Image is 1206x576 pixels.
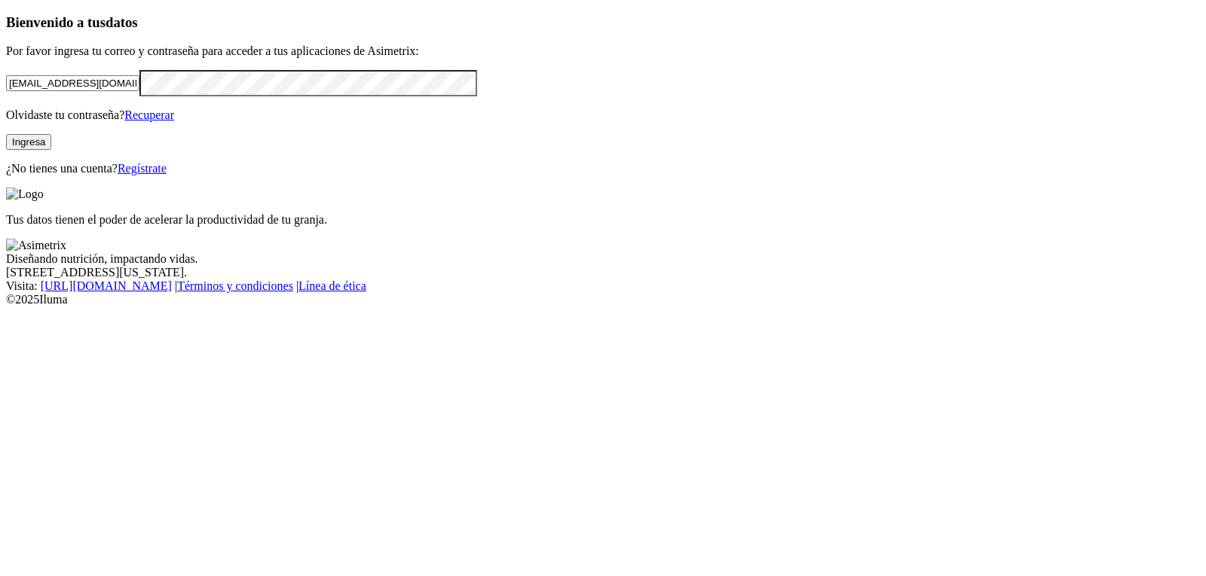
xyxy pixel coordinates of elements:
a: Línea de ética [298,279,366,292]
img: Asimetrix [6,239,66,252]
p: Tus datos tienen el poder de acelerar la productividad de tu granja. [6,213,1200,227]
a: Recuperar [124,108,174,121]
p: Por favor ingresa tu correo y contraseña para acceder a tus aplicaciones de Asimetrix: [6,44,1200,58]
p: Olvidaste tu contraseña? [6,108,1200,122]
div: © 2025 Iluma [6,293,1200,306]
a: [URL][DOMAIN_NAME] [41,279,172,292]
p: ¿No tienes una cuenta? [6,162,1200,175]
h3: Bienvenido a tus [6,14,1200,31]
a: Términos y condiciones [177,279,293,292]
span: datos [106,14,138,30]
button: Ingresa [6,134,51,150]
img: Logo [6,187,44,201]
input: Tu correo [6,75,139,91]
div: Diseñando nutrición, impactando vidas. [6,252,1200,266]
div: [STREET_ADDRESS][US_STATE]. [6,266,1200,279]
a: Regístrate [118,162,167,175]
div: Visita : | | [6,279,1200,293]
